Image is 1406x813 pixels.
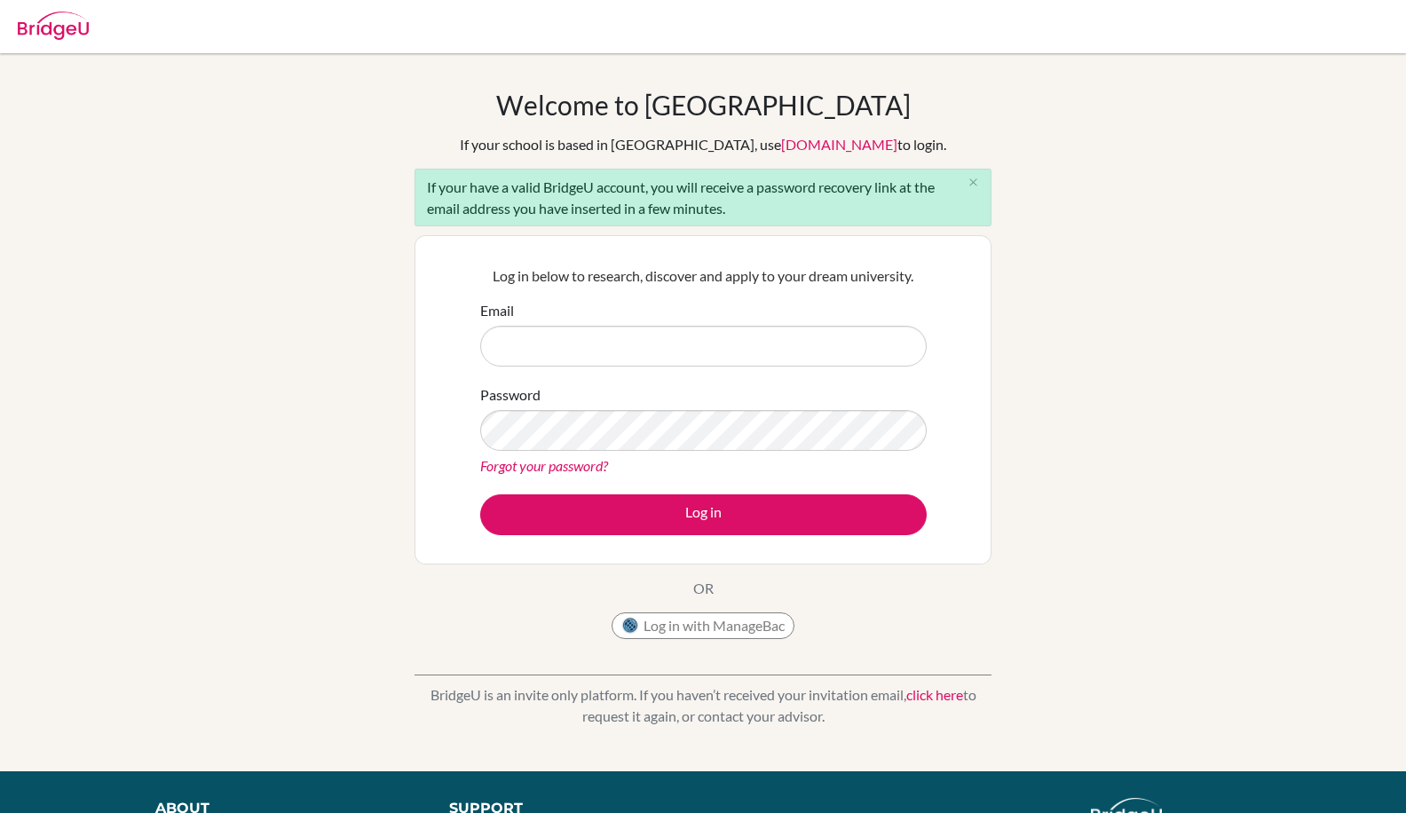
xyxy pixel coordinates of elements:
div: If your school is based in [GEOGRAPHIC_DATA], use to login. [460,134,946,155]
a: Forgot your password? [480,457,608,474]
label: Email [480,300,514,321]
img: Bridge-U [18,12,89,40]
label: Password [480,384,541,406]
p: Log in below to research, discover and apply to your dream university. [480,265,927,287]
button: Log in with ManageBac [612,612,794,639]
a: [DOMAIN_NAME] [781,136,897,153]
button: Log in [480,494,927,535]
a: click here [906,686,963,703]
h1: Welcome to [GEOGRAPHIC_DATA] [496,89,911,121]
p: OR [693,578,714,599]
i: close [967,176,980,189]
div: If your have a valid BridgeU account, you will receive a password recovery link at the email addr... [415,169,991,226]
button: Close [955,170,991,196]
p: BridgeU is an invite only platform. If you haven’t received your invitation email, to request it ... [415,684,991,727]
